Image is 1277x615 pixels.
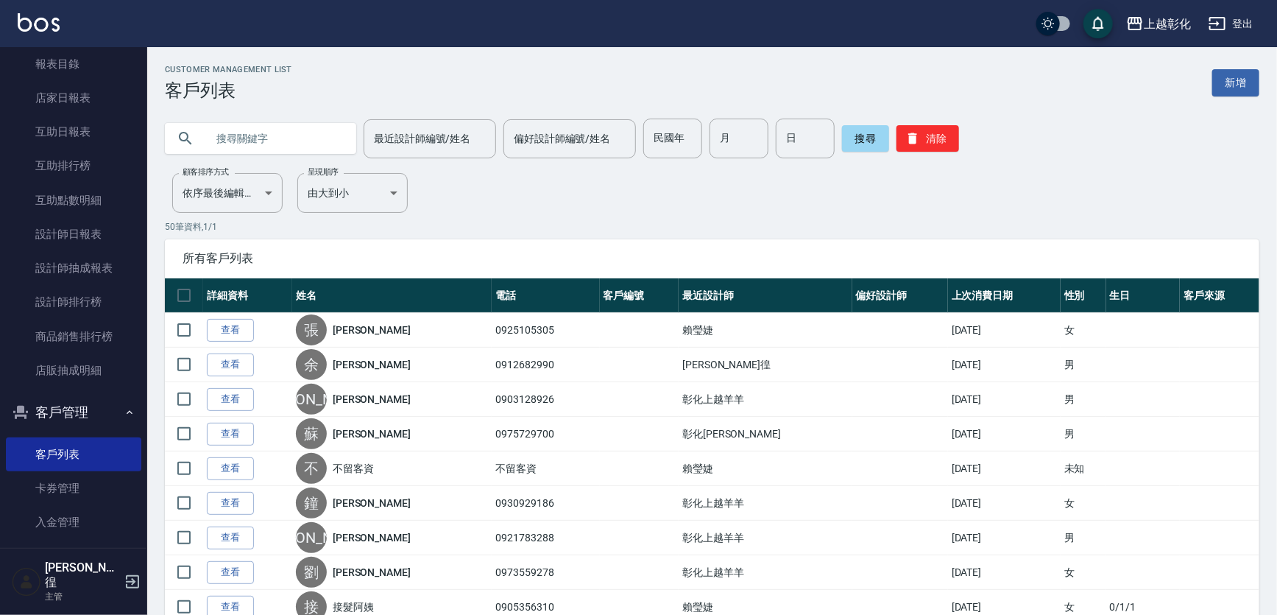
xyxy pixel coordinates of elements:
[1061,451,1106,486] td: 未知
[1061,521,1106,555] td: 男
[183,251,1242,266] span: 所有客戶列表
[948,486,1061,521] td: [DATE]
[679,348,852,382] td: [PERSON_NAME]徨
[492,417,599,451] td: 0975729700
[1144,15,1191,33] div: 上越彰化
[333,426,411,441] a: [PERSON_NAME]
[600,278,679,313] th: 客戶編號
[203,278,292,313] th: 詳細資料
[296,557,327,588] div: 劉
[296,314,327,345] div: 張
[333,530,411,545] a: [PERSON_NAME]
[948,555,1061,590] td: [DATE]
[6,437,141,471] a: 客戶列表
[679,417,852,451] td: 彰化[PERSON_NAME]
[1083,9,1113,38] button: save
[6,471,141,505] a: 卡券管理
[679,451,852,486] td: 賴瑩婕
[207,354,254,376] a: 查看
[292,278,492,313] th: 姓名
[12,567,41,597] img: Person
[207,561,254,584] a: 查看
[165,65,292,74] h2: Customer Management List
[492,521,599,555] td: 0921783288
[948,521,1061,555] td: [DATE]
[207,423,254,446] a: 查看
[296,522,327,553] div: [PERSON_NAME]
[492,278,599,313] th: 電話
[6,81,141,115] a: 店家日報表
[1180,278,1259,313] th: 客戶來源
[333,357,411,372] a: [PERSON_NAME]
[297,173,408,213] div: 由大到小
[207,388,254,411] a: 查看
[679,521,852,555] td: 彰化上越羊羊
[492,348,599,382] td: 0912682990
[308,166,339,178] label: 呈現順序
[948,348,1061,382] td: [DATE]
[842,125,889,152] button: 搜尋
[1061,313,1106,348] td: 女
[206,119,344,158] input: 搜尋關鍵字
[492,382,599,417] td: 0903128926
[296,384,327,415] div: [PERSON_NAME]
[948,382,1061,417] td: [DATE]
[6,505,141,539] a: 入金管理
[296,418,327,449] div: 蘇
[679,382,852,417] td: 彰化上越羊羊
[6,217,141,251] a: 設計師日報表
[1061,278,1106,313] th: 性別
[948,417,1061,451] td: [DATE]
[492,313,599,348] td: 0925105305
[6,545,141,583] button: 員工及薪資
[333,496,411,510] a: [PERSON_NAME]
[679,555,852,590] td: 彰化上越羊羊
[492,451,599,486] td: 不留客資
[333,600,374,614] a: 接髮阿姨
[207,457,254,480] a: 查看
[1203,10,1259,38] button: 登出
[165,80,292,101] h3: 客戶列表
[45,560,120,590] h5: [PERSON_NAME]徨
[6,115,141,149] a: 互助日報表
[183,166,229,178] label: 顧客排序方式
[852,278,948,313] th: 偏好設計師
[948,451,1061,486] td: [DATE]
[1120,9,1197,39] button: 上越彰化
[45,590,120,603] p: 主管
[1061,555,1106,590] td: 女
[6,285,141,319] a: 設計師排行榜
[492,486,599,521] td: 0930929186
[679,486,852,521] td: 彰化上越羊羊
[1061,417,1106,451] td: 男
[207,492,254,515] a: 查看
[6,320,141,354] a: 商品銷售排行榜
[6,149,141,183] a: 互助排行榜
[18,13,60,32] img: Logo
[948,278,1061,313] th: 上次消費日期
[1061,348,1106,382] td: 男
[896,125,959,152] button: 清除
[948,313,1061,348] td: [DATE]
[172,173,283,213] div: 依序最後編輯時間
[1106,278,1181,313] th: 生日
[492,555,599,590] td: 0973559278
[1061,486,1106,521] td: 女
[333,565,411,580] a: [PERSON_NAME]
[1212,69,1259,96] a: 新增
[296,453,327,484] div: 不
[6,251,141,285] a: 設計師抽成報表
[1061,382,1106,417] td: 男
[6,183,141,217] a: 互助點數明細
[207,319,254,342] a: 查看
[165,220,1259,233] p: 50 筆資料, 1 / 1
[207,527,254,549] a: 查看
[6,393,141,432] button: 客戶管理
[296,488,327,519] div: 鐘
[333,461,374,476] a: 不留客資
[679,278,852,313] th: 最近設計師
[296,349,327,380] div: 余
[333,323,411,337] a: [PERSON_NAME]
[6,354,141,387] a: 店販抽成明細
[333,392,411,407] a: [PERSON_NAME]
